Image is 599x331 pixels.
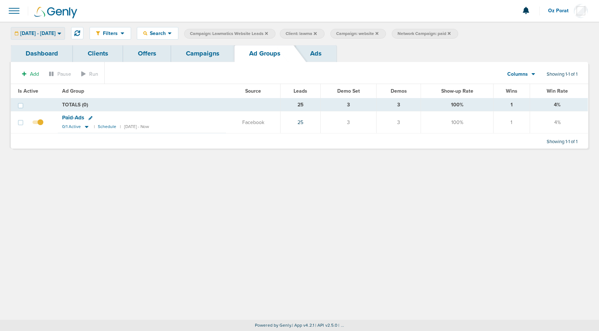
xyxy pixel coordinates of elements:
[315,323,337,328] span: | API v2.5.0
[18,69,43,79] button: Add
[507,71,528,78] span: Columns
[398,31,451,37] span: Network Campaign: paid
[100,30,121,36] span: Filters
[494,111,530,133] td: 1
[120,124,149,129] small: | [DATE] - Now
[62,114,84,121] span: Paid-Ads
[294,88,307,94] span: Leads
[245,88,261,94] span: Source
[20,31,56,36] span: [DATE] - [DATE]
[338,323,344,328] span: | ...
[321,98,377,111] td: 3
[226,111,281,133] td: Facebook
[58,98,281,111] td: TOTALS (0)
[234,45,295,62] a: Ad Groups
[377,111,421,133] td: 3
[321,111,377,133] td: 3
[530,98,588,111] td: 4%
[18,88,38,94] span: Is Active
[171,45,234,62] a: Campaigns
[441,88,473,94] span: Show-up Rate
[190,31,268,37] span: Campaign: Lawmatics Website Leads
[547,139,577,145] span: Showing 1-1 of 1
[506,88,517,94] span: Wins
[336,31,378,37] span: Campaign: website
[391,88,407,94] span: Demos
[421,111,494,133] td: 100%
[286,31,317,37] span: Client: lawma
[30,71,39,77] span: Add
[123,45,171,62] a: Offers
[298,119,303,125] a: 25
[34,7,77,18] img: Genly
[377,98,421,111] td: 3
[62,124,81,129] span: 0/1 Active
[547,71,577,78] span: Showing 1-1 of 1
[98,124,116,129] small: Schedule
[547,88,568,94] span: Win Rate
[147,30,168,36] span: Search
[421,98,494,111] td: 100%
[73,45,123,62] a: Clients
[281,98,321,111] td: 25
[494,98,530,111] td: 1
[295,45,337,62] a: Ads
[548,8,574,13] span: Oz Porat
[292,323,314,328] span: | App v4.2.1
[11,45,73,62] a: Dashboard
[62,88,84,94] span: Ad Group
[337,88,360,94] span: Demo Set
[530,111,588,133] td: 4%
